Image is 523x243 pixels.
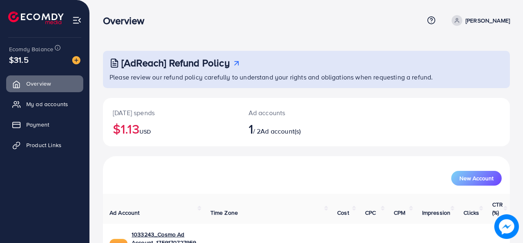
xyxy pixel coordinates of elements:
h2: / 2 [249,121,331,136]
span: My ad accounts [26,100,68,108]
span: Ecomdy Balance [9,45,53,53]
h3: [AdReach] Refund Policy [121,57,230,69]
span: Payment [26,120,49,129]
img: menu [72,16,82,25]
a: [PERSON_NAME] [448,15,510,26]
a: My ad accounts [6,96,83,112]
button: New Account [451,171,502,186]
span: CTR (%) [492,200,503,217]
img: image [72,56,80,64]
h3: Overview [103,15,151,27]
span: New Account [459,175,493,181]
span: Ad Account [110,209,140,217]
a: Product Links [6,137,83,153]
img: image [494,214,519,239]
span: USD [139,127,151,136]
span: Overview [26,79,51,88]
span: Cost [337,209,349,217]
img: logo [8,11,64,24]
span: Time Zone [210,209,238,217]
span: $31.5 [9,54,29,66]
p: Ad accounts [249,108,331,118]
span: Ad account(s) [260,127,301,136]
span: Impression [422,209,451,217]
span: 1 [249,119,253,138]
span: CPM [394,209,405,217]
p: [DATE] spends [113,108,229,118]
p: [PERSON_NAME] [466,16,510,25]
span: Product Links [26,141,62,149]
h2: $1.13 [113,121,229,136]
span: CPC [365,209,376,217]
a: Overview [6,75,83,92]
span: Clicks [464,209,479,217]
p: Please review our refund policy carefully to understand your rights and obligations when requesti... [110,72,505,82]
a: Payment [6,116,83,133]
